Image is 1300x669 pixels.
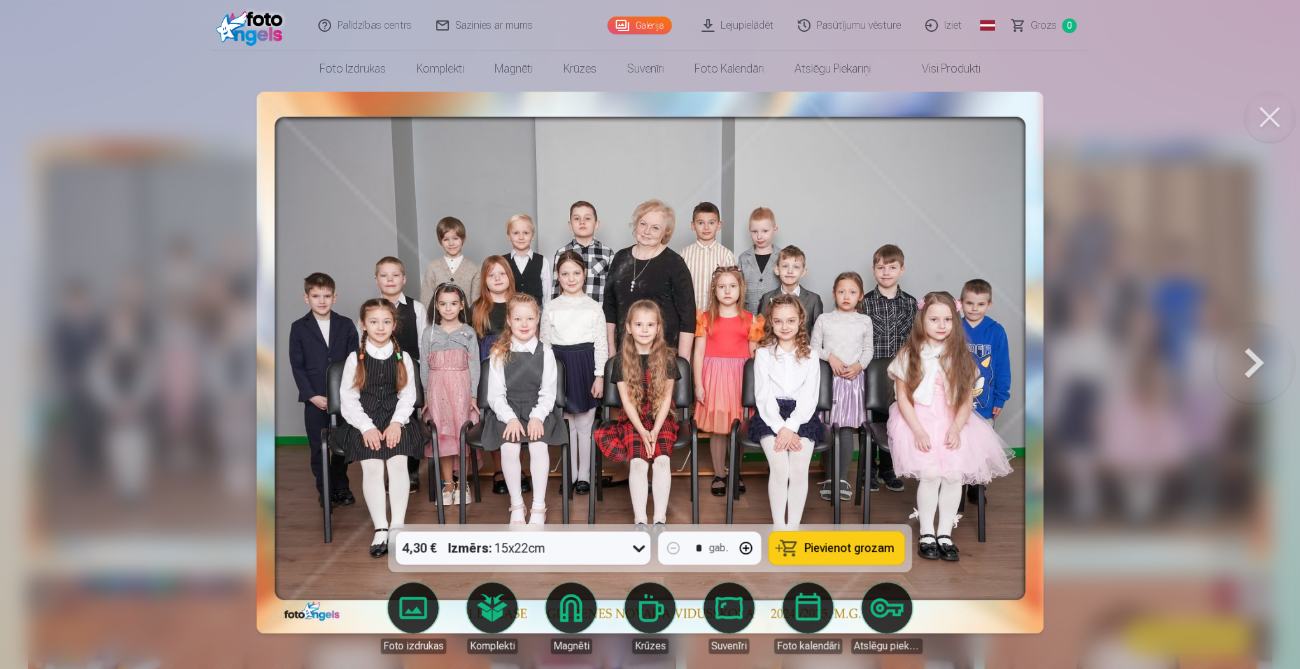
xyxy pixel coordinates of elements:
div: gab. [709,540,728,556]
a: Magnēti [479,51,548,87]
a: Suvenīri [612,51,679,87]
a: Foto kalendāri [772,582,844,654]
div: Foto kalendāri [774,638,842,654]
a: Komplekti [401,51,479,87]
a: Krūzes [614,582,686,654]
img: /fa1 [216,5,289,46]
a: Foto kalendāri [679,51,779,87]
strong: Izmērs : [448,539,492,557]
a: Atslēgu piekariņi [779,51,886,87]
div: Komplekti [467,638,518,654]
a: Magnēti [535,582,607,654]
a: Atslēgu piekariņi [851,582,922,654]
div: 4,30 € [396,532,443,565]
a: Komplekti [456,582,528,654]
span: Pievienot grozam [805,542,894,554]
div: 15x22cm [448,532,546,565]
a: Foto izdrukas [304,51,401,87]
a: Galerija [607,17,672,34]
div: Suvenīri [709,638,749,654]
span: Grozs [1031,18,1057,33]
div: Foto izdrukas [381,638,446,654]
span: 0 [1062,18,1077,33]
div: Atslēgu piekariņi [851,638,922,654]
a: Suvenīri [693,582,765,654]
a: Foto izdrukas [378,582,449,654]
div: Krūzes [632,638,668,654]
div: Magnēti [551,638,592,654]
a: Krūzes [548,51,612,87]
button: Pievienot grozam [769,532,905,565]
a: Visi produkti [886,51,996,87]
